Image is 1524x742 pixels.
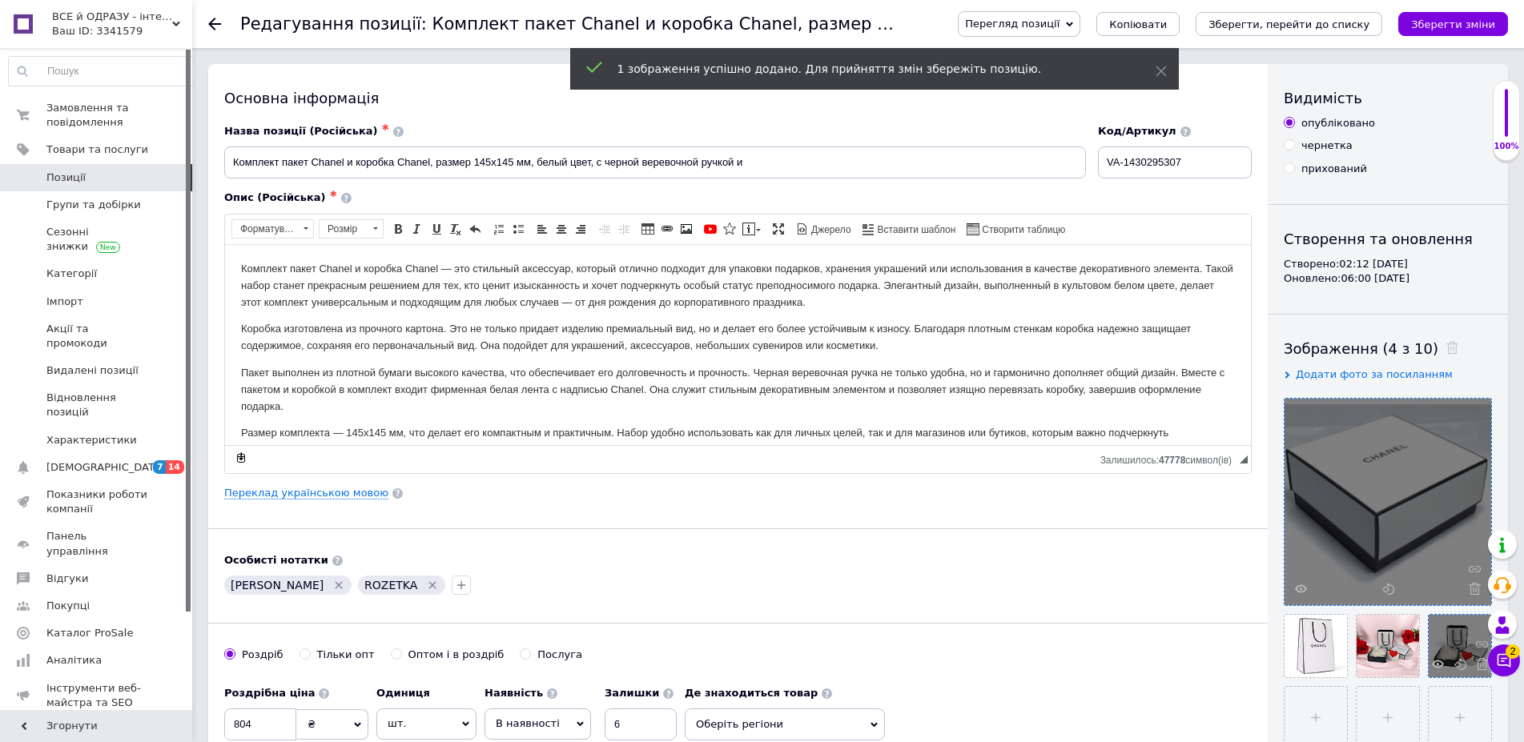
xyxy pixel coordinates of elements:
span: Акції та промокоди [46,322,148,351]
span: ₴ [308,718,316,730]
a: Збільшити відступ [615,220,633,238]
span: ✱ [330,189,337,199]
span: 47778 [1159,455,1185,466]
div: Зображення (4 з 10) [1284,339,1492,359]
span: Джерело [809,223,851,237]
div: Повернутися назад [208,18,221,30]
span: Код/Артикул [1098,125,1176,137]
b: Особисті нотатки [224,554,328,566]
a: По лівому краю [533,220,551,238]
span: Додати фото за посиланням [1296,368,1453,380]
span: Покупці [46,599,90,613]
a: Підкреслений (Ctrl+U) [428,220,445,238]
a: Видалити форматування [447,220,464,238]
i: Зберегти зміни [1411,18,1495,30]
button: Чат з покупцем2 [1488,644,1520,676]
a: Вставити шаблон [860,220,959,238]
a: Повернути (Ctrl+Z) [466,220,484,238]
input: Пошук [9,57,197,86]
span: Категорії [46,267,97,281]
iframe: Редактор, A0D83AEB-9BC8-4EA0-96DD-C5E9205B152E [225,245,1251,445]
a: Розмір [319,219,384,239]
span: Копіювати [1109,18,1167,30]
div: Роздріб [242,648,283,662]
div: 1 зображення успішно додано. Для прийняття змін збережіть позицію. [617,61,1116,77]
div: Створено: 02:12 [DATE] [1284,257,1492,271]
div: Кiлькiсть символiв [1100,451,1240,466]
a: Джерело [794,220,854,238]
span: Сезонні знижки [46,225,148,254]
span: Каталог ProSale [46,626,133,640]
a: Вставити іконку [721,220,738,238]
div: 100% [1494,141,1519,152]
span: [PERSON_NAME] [231,579,324,592]
span: Потягніть для зміни розмірів [1240,455,1248,463]
a: Зображення [678,220,695,238]
span: Позиції [46,170,86,185]
a: Вставити/видалити маркований список [509,220,527,238]
div: чернетка [1301,138,1353,153]
a: Курсив (Ctrl+I) [408,220,426,238]
a: Жирний (Ctrl+B) [389,220,407,238]
h1: Редагування позиції: Комплект пакет Chanel и коробка Chanel, размер 145х145 мм, белый цвет, с чер... [240,14,1376,34]
span: Характеристики [46,433,137,447]
button: Зберегти зміни [1398,12,1508,36]
input: Наприклад, H&M жіноча сукня зелена 38 розмір вечірня максі з блискітками [224,146,1086,178]
a: Таблиця [639,220,657,238]
svg: Видалити мітку [332,579,345,592]
span: Показники роботи компанії [46,487,148,516]
span: Імпорт [46,295,83,309]
div: прихований [1301,162,1367,176]
b: Де знаходиться товар [685,687,818,699]
div: опубліковано [1301,116,1375,130]
span: В наявності [496,717,560,729]
span: шт. [376,708,477,739]
span: Створити таблицю [979,223,1065,237]
a: Зменшити відступ [596,220,613,238]
span: Назва позиції (Російська) [224,125,378,137]
span: 7 [153,460,166,474]
p: Размер комплекта — 145х145 мм, что делает его компактным и практичным. Набор удобно использовать ... [16,180,1010,214]
span: Аналітика [46,653,102,668]
a: Форматування [231,219,314,239]
span: 2 [1506,644,1520,659]
span: Вставити шаблон [875,223,956,237]
span: Опис (Російська) [224,191,326,203]
b: Наявність [485,687,543,699]
a: Зробити резервну копію зараз [232,449,250,467]
p: Коробка изготовлена из прочного картона. Это не только придает изделию премиальный вид, но и дела... [16,76,1010,110]
span: Розмір [320,220,368,238]
div: Оптом і в роздріб [408,648,505,662]
div: 100% Якість заповнення [1493,80,1520,161]
div: Створення та оновлення [1284,229,1492,249]
p: Комплект пакет Chanel и коробка Chanel — это стильный аксессуар, который отлично подходит для упа... [16,16,1010,66]
button: Зберегти, перейти до списку [1196,12,1382,36]
a: По центру [553,220,570,238]
div: Ваш ID: 3341579 [52,24,192,38]
span: [DEMOGRAPHIC_DATA] [46,460,165,475]
span: Видалені позиції [46,363,139,378]
span: Відгуки [46,572,88,586]
span: Замовлення та повідомлення [46,101,148,130]
input: 0 [224,708,296,740]
b: Залишки [605,687,659,699]
a: Максимізувати [770,220,787,238]
svg: Видалити мітку [426,579,439,592]
div: Оновлено: 06:00 [DATE] [1284,271,1492,286]
span: Товари та послуги [46,142,148,157]
span: Групи та добірки [46,198,141,212]
div: Послуга [537,648,582,662]
span: ✱ [382,122,389,133]
a: Додати відео з YouTube [702,220,719,238]
b: Одиниця [376,687,430,699]
div: Тільки опт [317,648,375,662]
a: Вставити/видалити нумерований список [490,220,508,238]
span: Панель управління [46,529,148,558]
a: Вставити/Редагувати посилання (Ctrl+L) [658,220,676,238]
div: Видимість [1284,88,1492,108]
b: Роздрібна ціна [224,687,315,699]
a: Переклад українською мовою [224,487,388,499]
span: ВСЕ й ОДРАЗУ - інтернет-магазин товарів для організації торгівлі, торговівельного обладнання [52,10,172,24]
button: Копіювати [1096,12,1180,36]
span: ROZETKA [364,579,417,592]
